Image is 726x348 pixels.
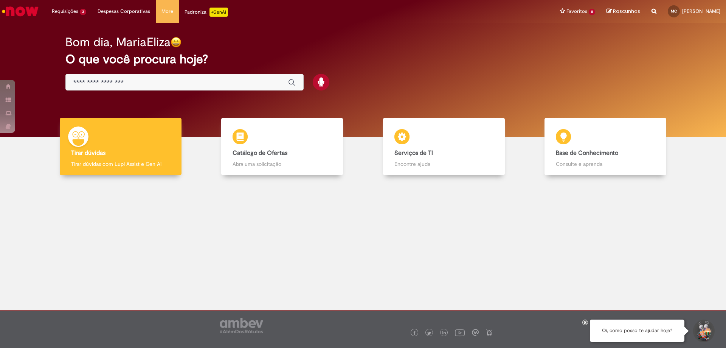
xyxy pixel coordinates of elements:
p: Consulte e aprenda [556,160,655,168]
img: logo_footer_youtube.png [455,328,465,337]
a: Tirar dúvidas Tirar dúvidas com Lupi Assist e Gen Ai [40,118,202,176]
p: Abra uma solicitação [233,160,332,168]
a: Serviços de TI Encontre ajuda [363,118,525,176]
b: Serviços de TI [394,149,433,157]
button: Iniciar Conversa de Suporte [692,320,715,342]
img: ServiceNow [1,4,40,19]
b: Tirar dúvidas [71,149,105,157]
img: logo_footer_linkedin.png [442,331,446,336]
h2: Bom dia, MariaEliza [65,36,171,49]
a: Rascunhos [607,8,640,15]
span: Rascunhos [613,8,640,15]
span: Favoritos [566,8,587,15]
span: MC [671,9,677,14]
div: Oi, como posso te ajudar hoje? [590,320,684,342]
span: Requisições [52,8,78,15]
div: Padroniza [185,8,228,17]
img: happy-face.png [171,37,181,48]
a: Base de Conhecimento Consulte e aprenda [525,118,687,176]
span: Despesas Corporativas [98,8,150,15]
h2: O que você procura hoje? [65,53,661,66]
a: Catálogo de Ofertas Abra uma solicitação [202,118,363,176]
b: Base de Conhecimento [556,149,618,157]
span: More [161,8,173,15]
img: logo_footer_ambev_rotulo_gray.png [220,318,263,333]
span: 8 [589,9,595,15]
span: [PERSON_NAME] [682,8,720,14]
p: Encontre ajuda [394,160,493,168]
img: logo_footer_naosei.png [486,329,493,336]
img: logo_footer_twitter.png [427,331,431,335]
p: +GenAi [209,8,228,17]
img: logo_footer_workplace.png [472,329,479,336]
img: logo_footer_facebook.png [413,331,416,335]
p: Tirar dúvidas com Lupi Assist e Gen Ai [71,160,170,168]
span: 3 [80,9,86,15]
b: Catálogo de Ofertas [233,149,287,157]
